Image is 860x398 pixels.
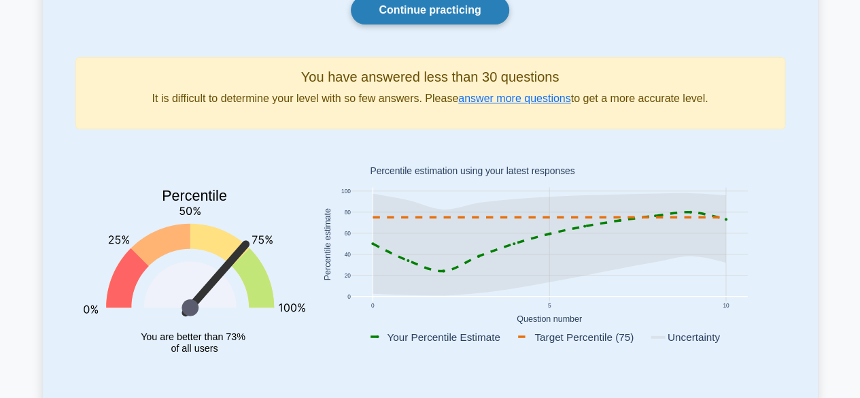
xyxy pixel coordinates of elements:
p: It is difficult to determine your level with so few answers. Please to get a more accurate level. [87,90,774,107]
text: 5 [547,302,551,309]
text: Percentile estimation using your latest responses [370,166,574,177]
tspan: You are better than 73% [141,331,245,342]
text: 60 [344,230,351,237]
text: 100 [341,188,350,195]
text: 40 [344,251,351,258]
text: 10 [723,302,729,309]
text: 80 [344,209,351,216]
tspan: of all users [171,344,218,354]
text: Question number [517,314,582,324]
text: 0 [347,293,351,300]
text: Percentile [162,188,227,204]
a: answer more questions [458,93,570,104]
h5: You have answered less than 30 questions [87,69,774,85]
text: 0 [371,302,374,309]
text: 20 [344,272,351,279]
text: Percentile estimate [322,208,332,280]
